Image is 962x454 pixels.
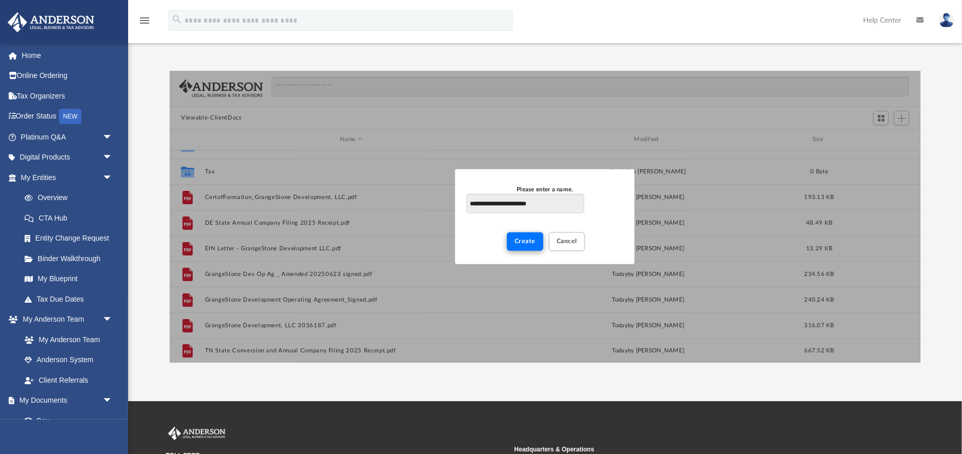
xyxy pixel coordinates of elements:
i: search [171,14,182,25]
a: Order StatusNEW [7,106,128,127]
img: User Pic [939,13,954,28]
span: arrow_drop_down [103,390,123,411]
a: Anderson System [14,350,123,370]
a: My Blueprint [14,269,123,289]
a: My Anderson Teamarrow_drop_down [7,309,123,330]
span: arrow_drop_down [103,127,123,148]
a: Home [7,45,128,66]
a: My Anderson Team [14,329,118,350]
a: Platinum Q&Aarrow_drop_down [7,127,128,147]
a: Online Ordering [7,66,128,86]
img: Anderson Advisors Platinum Portal [5,12,97,32]
a: My Entitiesarrow_drop_down [7,167,128,188]
a: Digital Productsarrow_drop_down [7,147,128,168]
a: Overview [14,188,128,208]
a: Binder Walkthrough [14,248,128,269]
button: Cancel [549,232,585,250]
a: CTA Hub [14,208,128,228]
small: Headquarters & Operations [515,445,856,454]
span: arrow_drop_down [103,167,123,188]
a: Tax Due Dates [14,289,128,309]
span: Create [515,238,536,244]
a: Tax Organizers [7,86,128,106]
img: Anderson Advisors Platinum Portal [166,427,228,440]
div: New Folder [455,169,634,264]
a: Client Referrals [14,370,123,390]
a: My Documentsarrow_drop_down [7,390,123,411]
div: Please enter a name. [466,185,623,194]
span: arrow_drop_down [103,147,123,168]
span: Cancel [557,238,577,244]
div: NEW [59,109,81,124]
a: Box [14,410,118,431]
a: Entity Change Request [14,228,128,249]
a: menu [138,19,151,27]
input: Please enter a name. [466,194,584,213]
span: arrow_drop_down [103,309,123,330]
i: menu [138,14,151,27]
button: Create [507,232,543,250]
